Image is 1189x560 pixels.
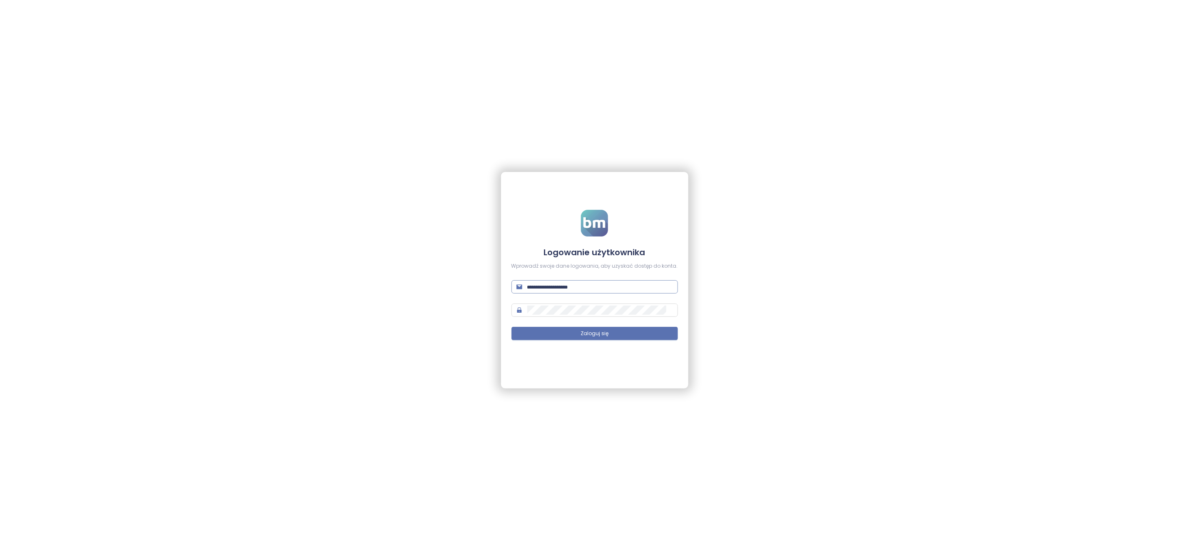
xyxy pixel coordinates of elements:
[581,210,608,236] img: logo
[516,307,522,313] span: lock
[511,262,678,270] div: Wprowadź swoje dane logowania, aby uzyskać dostęp do konta.
[516,284,522,290] span: mail
[511,246,678,258] h4: Logowanie użytkownika
[511,327,678,340] button: Zaloguj się
[581,330,608,338] span: Zaloguj się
